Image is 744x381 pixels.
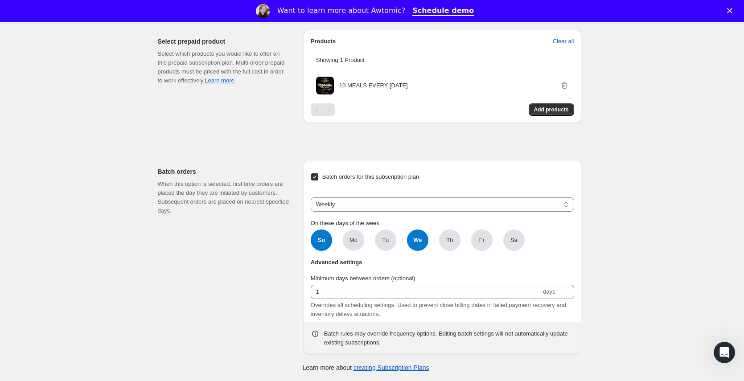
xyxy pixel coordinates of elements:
span: Fr [479,236,485,245]
span: Th [446,236,453,245]
div: Batch rules may override frequency options. Editing batch settings will not automatically update ... [324,329,574,347]
span: Batch orders for this subscription plan [322,173,419,180]
img: 10 MEALS EVERY SUNDAY [316,77,334,94]
span: Advanced settings [311,258,362,267]
span: days [543,288,555,295]
span: On these days of the week [311,220,379,226]
button: Clear all [547,34,580,49]
a: creating Subscription Plans [354,364,429,371]
span: Overrides all scheduling settings. Used to prevent close billing dates in failed payment recovery... [311,302,566,317]
img: Profile image for Emily [256,4,270,18]
span: Add products [534,106,569,113]
div: Select which products you would like to offer on this prepaid subscription plan. Multi-order prep... [158,49,289,85]
h2: Batch orders [158,167,289,176]
span: Showing 1 Product [316,57,365,63]
div: Close [727,8,736,13]
nav: Pagination [311,103,335,116]
p: 10 MEALS EVERY [DATE] [339,81,408,90]
a: Learn more [205,77,234,84]
iframe: Intercom live chat [714,342,735,363]
span: Sa [510,236,518,245]
span: Clear all [553,37,574,46]
p: Learn more about [302,363,429,372]
span: Su [311,229,332,251]
h2: Select prepaid product [158,37,289,46]
div: Want to learn more about Awtomic? [277,6,405,15]
span: Mo [349,236,358,245]
span: Tu [382,236,389,245]
p: Products [311,37,336,46]
span: We [407,229,428,251]
p: When this option is selected, first time orders are placed the day they are initiated by customer... [158,180,289,215]
span: Minimum days between orders (optional) [311,275,415,282]
button: Add products [529,103,574,116]
a: Schedule demo [412,6,474,16]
